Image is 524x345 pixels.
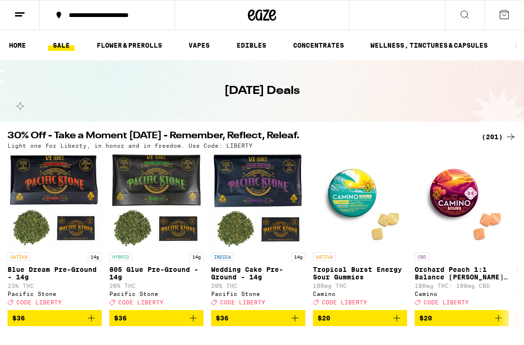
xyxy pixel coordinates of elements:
[313,153,407,248] img: Camino - Tropical Burst Energy Sour Gummies
[8,252,30,261] p: SATIVA
[211,252,234,261] p: INDICA
[8,266,102,281] p: Blue Dream Pre-Ground - 14g
[366,40,492,51] a: WELLNESS, TINCTURES & CAPSULES
[419,314,432,322] span: $20
[216,314,229,322] span: $36
[313,266,407,281] p: Tropical Burst Energy Sour Gummies
[415,153,509,248] img: Camino - Orchard Peach 1:1 Balance Sours Gummies
[184,40,214,51] a: VAPES
[424,299,469,305] span: CODE LIBERTY
[313,153,407,310] a: Open page for Tropical Burst Energy Sour Gummies from Camino
[92,40,167,51] a: FLOWER & PREROLLS
[224,83,300,99] h1: [DATE] Deals
[211,291,305,297] div: Pacific Stone
[109,153,204,310] a: Open page for 805 Glue Pre-Ground - 14g from Pacific Stone
[232,40,271,51] a: EDIBLES
[4,40,31,51] a: HOME
[109,291,204,297] div: Pacific Stone
[220,299,265,305] span: CODE LIBERTY
[8,153,102,310] a: Open page for Blue Dream Pre-Ground - 14g from Pacific Stone
[8,153,102,248] img: Pacific Stone - Blue Dream Pre-Ground - 14g
[313,310,407,326] button: Add to bag
[109,153,204,248] img: Pacific Stone - 805 Glue Pre-Ground - 14g
[109,310,204,326] button: Add to bag
[211,310,305,326] button: Add to bag
[189,252,204,261] p: 14g
[12,314,25,322] span: $36
[318,314,330,322] span: $20
[415,252,429,261] p: CBD
[109,252,132,261] p: HYBRID
[415,153,509,310] a: Open page for Orchard Peach 1:1 Balance Sours Gummies from Camino
[88,252,102,261] p: 14g
[313,291,407,297] div: Camino
[482,131,516,143] a: (201)
[291,252,305,261] p: 14g
[118,299,164,305] span: CODE LIBERTY
[415,283,509,289] p: 100mg THC: 100mg CBD
[211,266,305,281] p: Wedding Cake Pre-Ground - 14g
[16,299,62,305] span: CODE LIBERTY
[415,310,509,326] button: Add to bag
[211,153,305,310] a: Open page for Wedding Cake Pre-Ground - 14g from Pacific Stone
[8,143,253,149] p: Light one for Liberty, in honor and in freedom. Use Code: LIBERTY
[114,314,127,322] span: $36
[48,40,74,51] a: SALE
[8,291,102,297] div: Pacific Stone
[109,283,204,289] p: 20% THC
[8,283,102,289] p: 23% THC
[288,40,349,51] a: CONCENTRATES
[109,266,204,281] p: 805 Glue Pre-Ground - 14g
[313,283,407,289] p: 100mg THC
[322,299,367,305] span: CODE LIBERTY
[8,131,470,143] h2: 30% Off - Take a Moment [DATE] - Remember, Reflect, Releaf.
[415,291,509,297] div: Camino
[415,266,509,281] p: Orchard Peach 1:1 Balance [PERSON_NAME] Gummies
[8,310,102,326] button: Add to bag
[313,252,336,261] p: SATIVA
[211,153,305,248] img: Pacific Stone - Wedding Cake Pre-Ground - 14g
[211,283,305,289] p: 20% THC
